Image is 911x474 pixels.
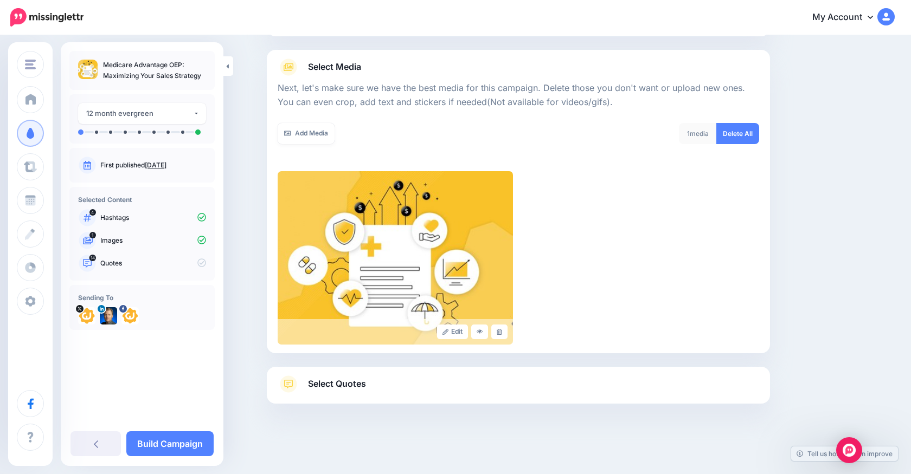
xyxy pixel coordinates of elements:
p: Images [100,236,206,245]
span: 14 [89,255,97,261]
span: 1 [89,232,96,238]
h4: Sending To [78,294,206,302]
a: Add Media [278,123,335,144]
a: Select Media [278,59,759,76]
span: Select Quotes [308,376,366,391]
a: [DATE] [145,161,166,169]
img: 1516157769688-84710.png [100,307,117,324]
img: 244570543024a7712a873cbabf0198f5_thumb.jpg [78,60,98,79]
span: 1 [687,129,690,138]
button: 12 month evergreen [78,103,206,124]
div: 12 month evergreen [86,107,193,120]
img: 244570543024a7712a873cbabf0198f5_large.jpg [278,171,513,345]
a: Tell us how we can improve [791,446,898,461]
p: Next, let's make sure we have the best media for this campaign. Delete those you don't want or up... [278,81,759,109]
div: media [679,123,717,144]
p: Medicare Advantage OEP: Maximizing Your Sales Strategy [103,60,206,81]
p: Hashtags [100,213,206,223]
p: Quotes [100,258,206,268]
a: Delete All [716,123,759,144]
div: Open Intercom Messenger [836,437,862,463]
a: My Account [801,4,895,31]
p: First published [100,160,206,170]
span: Select Media [308,60,361,74]
span: 4 [89,209,96,216]
a: Edit [437,324,468,339]
img: WND2RMa3-11862.png [78,307,95,324]
img: menu.png [25,60,36,69]
img: 294216085_733586221362840_6419865137151145949_n-bsa146946.png [121,307,139,324]
a: Select Quotes [278,375,759,404]
img: Missinglettr [10,8,84,27]
div: Select Media [278,76,759,345]
h4: Selected Content [78,196,206,204]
